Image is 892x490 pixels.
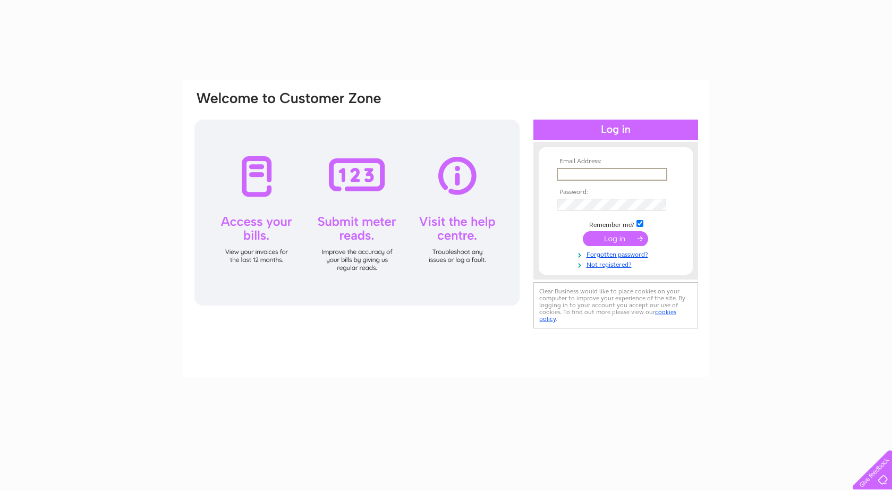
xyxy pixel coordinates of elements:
[554,189,677,196] th: Password:
[554,218,677,229] td: Remember me?
[557,249,677,259] a: Forgotten password?
[583,231,648,246] input: Submit
[557,259,677,269] a: Not registered?
[539,308,676,323] a: cookies policy
[533,282,698,328] div: Clear Business would like to place cookies on your computer to improve your experience of the sit...
[554,158,677,165] th: Email Address:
